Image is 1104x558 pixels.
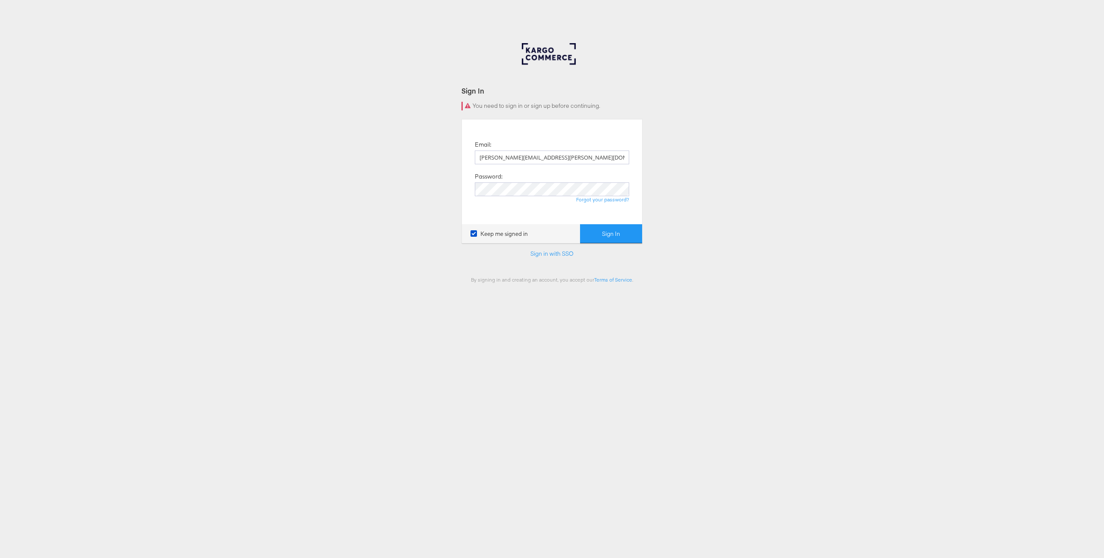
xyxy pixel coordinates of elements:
[470,230,528,238] label: Keep me signed in
[594,276,632,283] a: Terms of Service
[530,250,574,257] a: Sign in with SSO
[475,141,491,149] label: Email:
[461,86,643,96] div: Sign In
[475,150,629,164] input: Email
[475,172,502,181] label: Password:
[580,224,642,244] button: Sign In
[576,196,629,203] a: Forgot your password?
[461,102,643,110] div: You need to sign in or sign up before continuing.
[461,276,643,283] div: By signing in and creating an account, you accept our .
